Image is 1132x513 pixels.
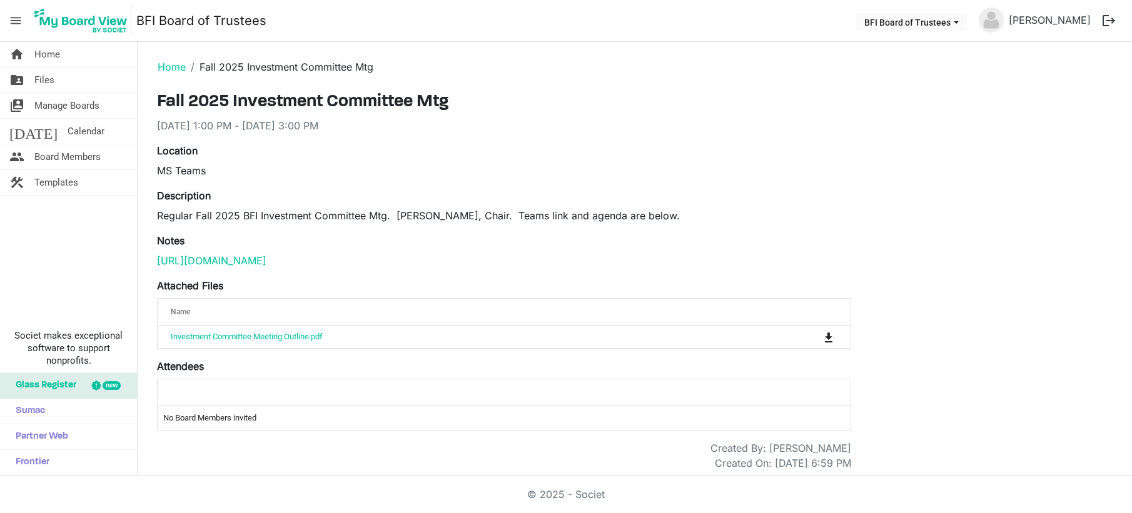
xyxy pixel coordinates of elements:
[9,119,58,144] span: [DATE]
[9,144,24,169] span: people
[157,359,204,374] label: Attendees
[9,170,24,195] span: construction
[710,441,851,456] div: Created By: [PERSON_NAME]
[157,163,851,178] div: MS Teams
[186,59,373,74] li: Fall 2025 Investment Committee Mtg
[979,7,1004,32] img: no-profile-picture.svg
[4,9,28,32] span: menu
[820,328,837,346] button: Download
[34,67,54,92] span: Files
[103,381,121,390] div: new
[1096,7,1122,34] button: logout
[34,42,60,67] span: Home
[9,93,24,118] span: switch_account
[171,332,323,341] a: Investment Committee Meeting Outline.pdf
[171,307,190,316] span: Name
[31,5,131,36] img: My Board View Logo
[34,144,101,169] span: Board Members
[157,233,184,248] label: Notes
[136,8,266,33] a: BFI Board of Trustees
[31,5,136,36] a: My Board View Logo
[157,208,851,223] p: Regular Fall 2025 BFI Investment Committee Mtg. [PERSON_NAME], Chair. Teams link and agenda are b...
[157,254,266,267] a: [URL][DOMAIN_NAME]
[34,170,78,195] span: Templates
[158,61,186,73] a: Home
[856,13,967,31] button: BFI Board of Trustees dropdownbutton
[9,42,24,67] span: home
[9,450,49,475] span: Frontier
[68,119,104,144] span: Calendar
[158,406,851,430] td: No Board Members invited
[9,424,68,449] span: Partner Web
[6,329,131,367] span: Societ makes exceptional software to support nonprofits.
[34,93,99,118] span: Manage Boards
[157,188,211,203] label: Description
[9,399,45,424] span: Sumac
[157,278,223,293] label: Attached Files
[157,143,198,158] label: Location
[1004,7,1096,32] a: [PERSON_NAME]
[527,488,605,501] a: © 2025 - Societ
[157,118,851,133] div: [DATE] 1:00 PM - [DATE] 3:00 PM
[715,456,851,471] div: Created On: [DATE] 6:59 PM
[9,373,76,398] span: Glass Register
[9,67,24,92] span: folder_shared
[772,326,851,348] td: is Command column column header
[157,92,851,113] h3: Fall 2025 Investment Committee Mtg
[158,326,772,348] td: Investment Committee Meeting Outline.pdf is template cell column header Name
